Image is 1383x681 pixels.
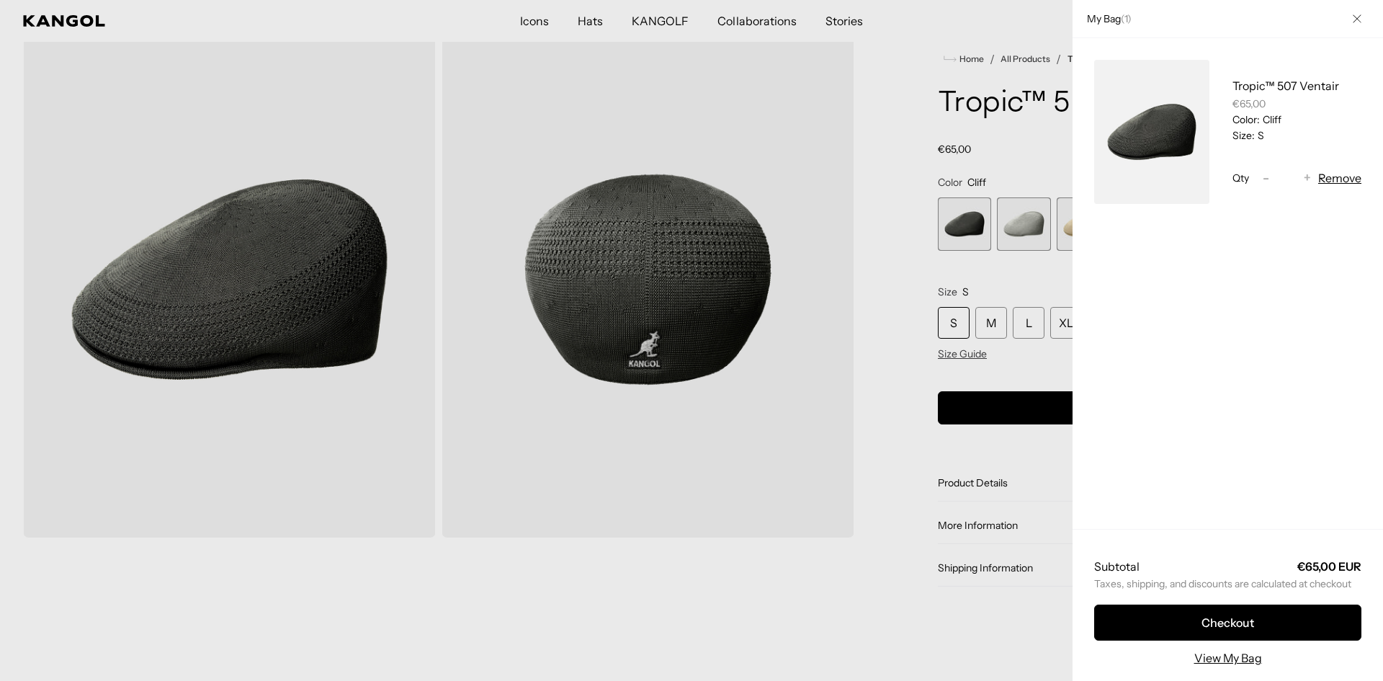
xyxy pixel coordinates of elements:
span: + [1304,169,1311,188]
dt: Size: [1232,129,1255,142]
span: 1 [1124,12,1127,25]
dt: Color: [1232,113,1260,126]
h2: Subtotal [1094,558,1140,574]
button: - [1255,169,1276,187]
button: Remove Tropic™ 507 Ventair - Cliff / S [1318,169,1361,187]
strong: €65,00 EUR [1297,559,1361,574]
span: - [1263,169,1269,188]
small: Taxes, shipping, and discounts are calculated at checkout [1094,577,1361,590]
a: View My Bag [1194,649,1262,667]
button: Checkout [1094,605,1361,641]
h2: My Bag [1080,12,1132,25]
dd: S [1255,129,1264,142]
input: Quantity for Tropic™ 507 Ventair [1276,169,1297,187]
button: + [1297,169,1318,187]
dd: Cliff [1260,113,1281,126]
span: Qty [1232,172,1249,184]
span: ( ) [1121,12,1132,25]
div: €65,00 [1232,97,1361,110]
a: Tropic™ 507 Ventair [1232,79,1339,93]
